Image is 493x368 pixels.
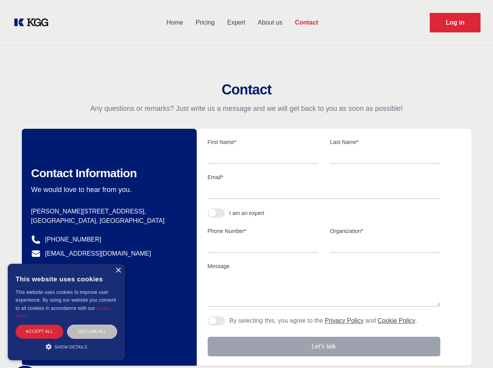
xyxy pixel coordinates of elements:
a: [EMAIL_ADDRESS][DOMAIN_NAME] [45,249,151,258]
span: This website uses cookies to improve user experience. By using our website you consent to all coo... [16,290,116,311]
div: Accept all [16,325,63,338]
label: First Name* [208,138,318,146]
label: Email* [208,173,440,181]
a: Home [160,12,189,33]
h2: Contact Information [31,166,184,180]
label: Message [208,262,440,270]
div: I am an expert [230,209,265,217]
label: Organization* [330,227,440,235]
label: Phone Number* [208,227,318,235]
h2: Contact [9,82,484,98]
p: Any questions or remarks? Just write us a message and we will get back to you as soon as possible! [9,104,484,113]
a: Expert [221,12,251,33]
a: Pricing [189,12,221,33]
span: Show details [55,345,87,349]
label: Last Name* [330,138,440,146]
p: [PERSON_NAME][STREET_ADDRESS], [31,207,184,216]
a: Cookie Policy [377,317,415,324]
div: Show details [16,343,117,350]
p: By selecting this, you agree to the and . [230,316,417,325]
button: Let's talk [208,337,440,356]
p: We would love to hear from you. [31,185,184,194]
a: [PHONE_NUMBER] [45,235,101,244]
p: [GEOGRAPHIC_DATA], [GEOGRAPHIC_DATA] [31,216,184,226]
a: @knowledgegategroup [31,263,109,272]
div: This website uses cookies [16,270,117,288]
div: Decline all [67,325,117,338]
a: Privacy Policy [325,317,364,324]
div: Close [115,268,121,274]
a: About us [251,12,288,33]
a: Request Demo [430,13,481,32]
iframe: Chat Widget [454,331,493,368]
a: Contact [288,12,324,33]
a: Cookie Policy [16,306,111,318]
a: KOL Knowledge Platform: Talk to Key External Experts (KEE) [12,16,55,29]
